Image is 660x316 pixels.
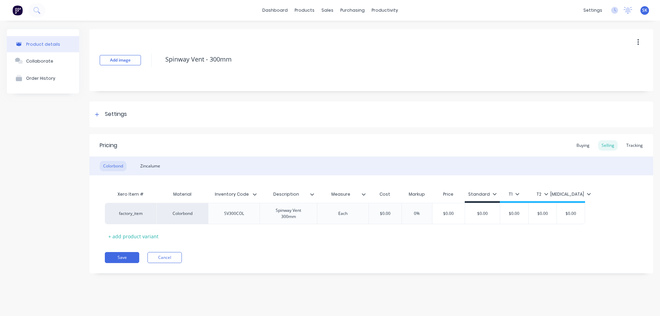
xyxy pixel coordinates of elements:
[7,36,79,52] button: Product details
[26,42,60,47] div: Product details
[317,187,368,201] div: Measure
[105,252,139,263] button: Save
[259,5,291,15] a: dashboard
[105,231,162,242] div: + add product variant
[208,187,260,201] div: Inventory Code
[137,161,164,171] div: Zincalume
[7,69,79,87] button: Order History
[400,205,434,222] div: 0%
[337,5,368,15] div: purchasing
[156,187,208,201] div: Material
[368,187,401,201] div: Cost
[260,186,313,203] div: Description
[208,186,255,203] div: Inventory Code
[553,205,588,222] div: $0.00
[7,52,79,69] button: Collaborate
[100,141,117,150] div: Pricing
[642,7,647,13] span: SK
[156,203,208,224] div: Colorbond
[573,140,593,151] div: Buying
[291,5,318,15] div: products
[260,187,317,201] div: Description
[525,205,560,222] div: $0.00
[368,205,402,222] div: $0.00
[368,5,401,15] div: productivity
[105,187,156,201] div: Xero Item #
[26,58,53,64] div: Collaborate
[100,161,126,171] div: Colorbond
[112,210,150,217] div: factory_item
[468,191,497,197] div: Standard
[263,206,314,221] div: Spinway Vent 300mm
[100,55,141,65] button: Add image
[598,140,618,151] div: Selling
[317,186,364,203] div: Measure
[326,209,360,218] div: Each
[26,76,55,81] div: Order History
[162,51,596,67] textarea: Spinway Vent - 300mm
[509,191,519,197] div: T1
[105,110,127,119] div: Settings
[623,140,646,151] div: Tracking
[432,187,465,201] div: Price
[465,205,500,222] div: $0.00
[401,187,432,201] div: Markup
[537,191,548,197] div: T2
[217,209,251,218] div: SV300COL
[497,205,531,222] div: $0.00
[431,205,466,222] div: $0.00
[147,252,182,263] button: Cancel
[550,191,591,197] div: [MEDICAL_DATA]
[12,5,23,15] img: Factory
[105,203,585,224] div: factory_itemColorbondSV300COLSpinway Vent 300mmEach$0.000%$0.00$0.00$0.00$0.00$0.00
[318,5,337,15] div: sales
[580,5,606,15] div: settings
